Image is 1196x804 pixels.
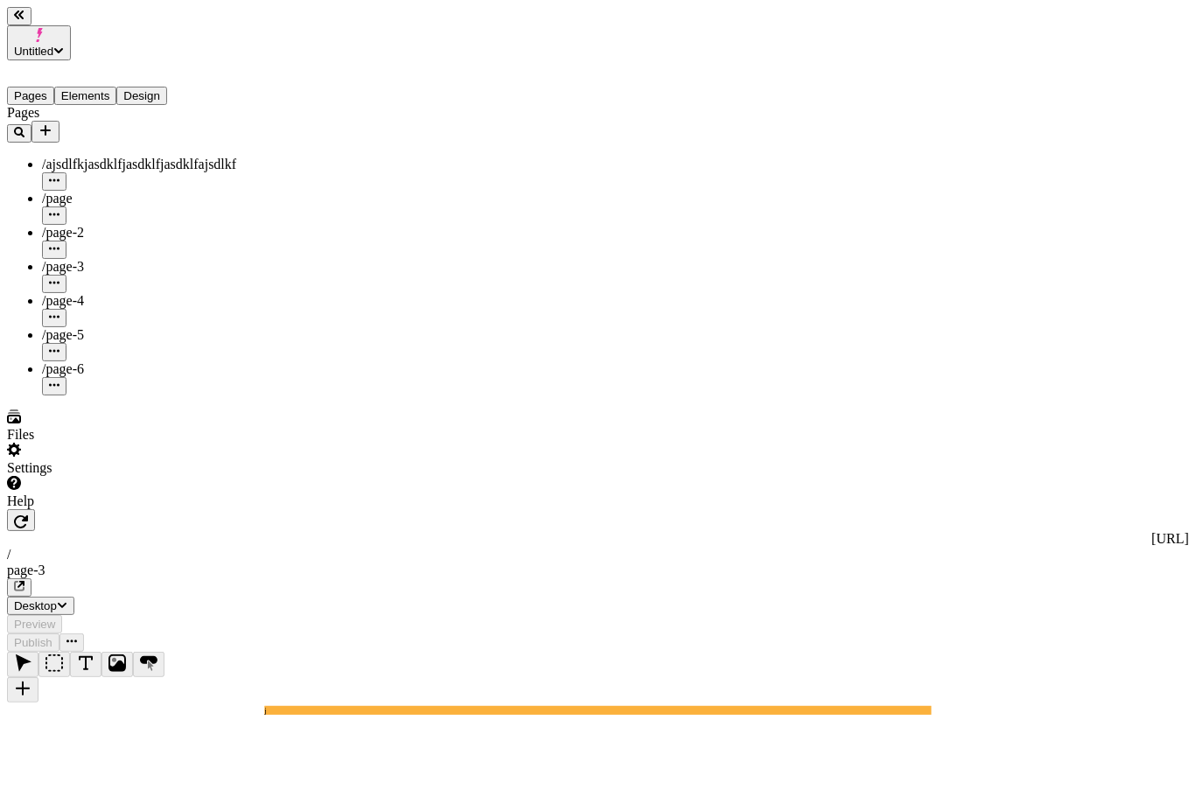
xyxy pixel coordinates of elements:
span: Preview [14,618,55,631]
button: Image [101,652,133,677]
span: /page [42,191,73,206]
div: page-3 [7,563,1189,578]
button: Design [116,87,167,105]
span: /ajsdlfkjasdklfjasdklfjasdklfajsdlkf [42,157,236,171]
div: Settings [7,460,217,476]
div: / [7,547,1189,563]
button: Box [38,652,70,677]
div: Help [7,493,217,509]
span: Publish [14,636,52,649]
button: Add new [31,121,59,143]
span: /page-4 [42,293,84,308]
span: /page-5 [42,327,84,342]
div: [URL] [7,531,1189,547]
p: Cookie Test Route [7,14,255,30]
button: Button [133,652,164,677]
button: Publish [7,633,59,652]
button: Untitled [7,25,71,60]
button: Pages [7,87,54,105]
span: /page-3 [42,259,84,274]
span: Desktop [14,599,57,612]
button: Elements [54,87,117,105]
button: Preview [7,615,62,633]
button: Text [70,652,101,677]
div: j [264,706,931,715]
span: Untitled [14,45,53,58]
div: Files [7,427,217,443]
span: /page-6 [42,361,84,376]
button: Desktop [7,597,74,615]
span: /page-2 [42,225,84,240]
div: Pages [7,105,217,121]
